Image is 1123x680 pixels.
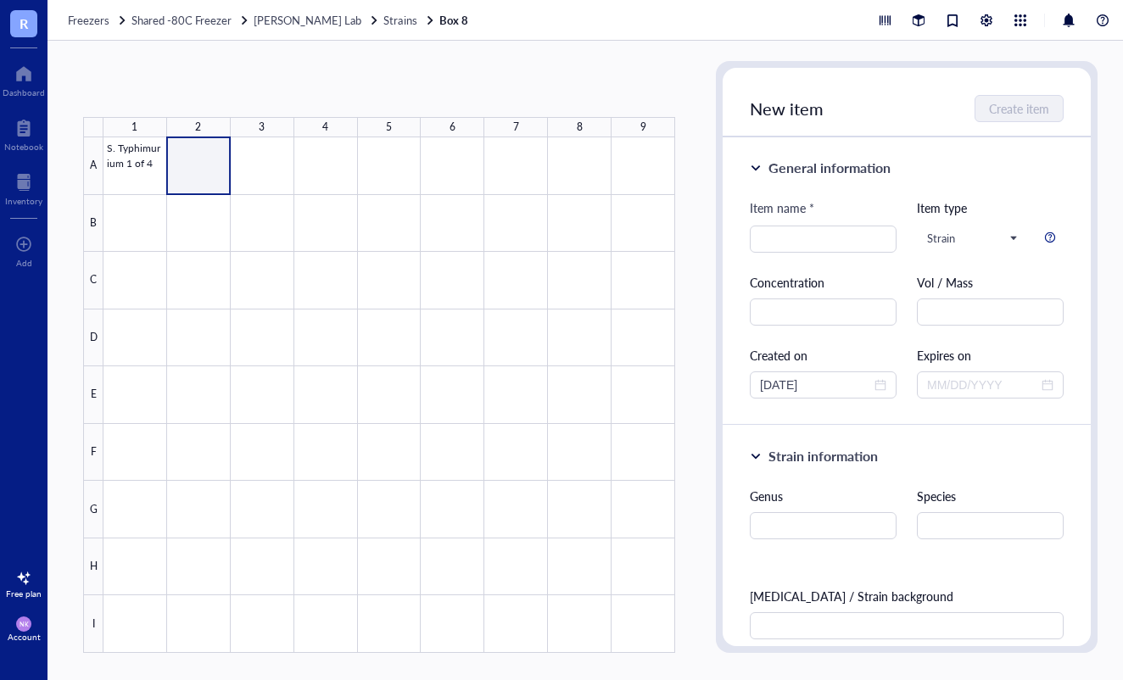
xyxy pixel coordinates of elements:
div: B [83,195,103,253]
div: 7 [513,117,519,137]
a: [PERSON_NAME] LabStrains [254,13,435,28]
button: Create item [975,95,1064,122]
div: Concentration [750,273,897,292]
div: Notebook [4,142,43,152]
input: MM/DD/YYYY [760,376,871,394]
div: General information [768,158,891,178]
div: H [83,538,103,596]
div: I [83,595,103,653]
div: D [83,309,103,367]
span: Freezers [68,12,109,28]
div: 5 [386,117,392,137]
div: Genus [750,487,897,505]
div: [MEDICAL_DATA] / Strain background [750,587,1064,605]
span: NK [20,621,29,628]
div: Created on [750,346,897,365]
div: G [83,481,103,538]
span: [PERSON_NAME] Lab [254,12,361,28]
div: A [83,137,103,195]
a: Inventory [5,169,42,206]
div: Account [8,632,41,642]
a: Dashboard [3,60,45,98]
input: MM/DD/YYYY [927,376,1038,394]
div: Expires on [917,346,1064,365]
div: Add [16,258,32,268]
a: Shared -80C Freezer [131,13,250,28]
a: Box 8 [439,13,472,28]
div: 4 [322,117,328,137]
div: C [83,252,103,309]
div: 9 [640,117,646,137]
div: Free plan [6,588,42,599]
span: R [20,13,28,34]
div: 3 [259,117,265,137]
div: E [83,366,103,424]
div: Item type [917,198,1064,217]
div: 6 [450,117,455,137]
div: Vol / Mass [917,273,1064,292]
div: 8 [577,117,583,137]
div: Species [917,487,1064,505]
span: New item [750,97,824,120]
div: Inventory [5,196,42,206]
span: Strains [383,12,416,28]
a: Freezers [68,13,128,28]
div: Strain information [768,446,878,466]
div: 2 [195,117,201,137]
div: F [83,424,103,482]
div: 1 [131,117,137,137]
div: Item name [750,198,814,217]
span: Shared -80C Freezer [131,12,232,28]
div: Dashboard [3,87,45,98]
a: Notebook [4,114,43,152]
span: Strain [927,231,1016,246]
